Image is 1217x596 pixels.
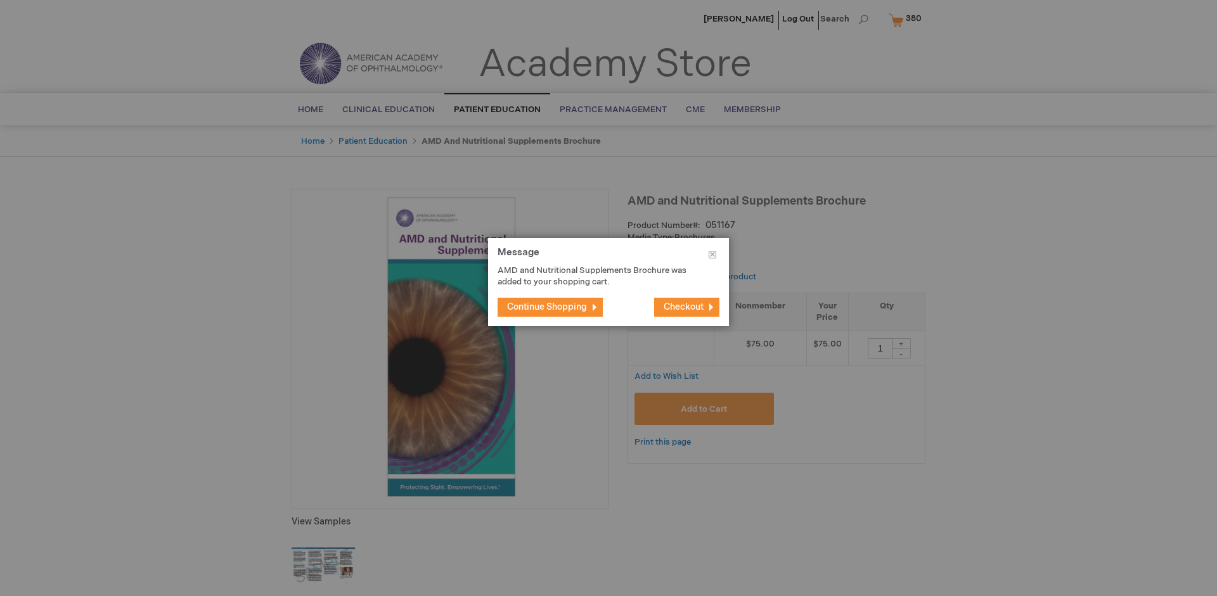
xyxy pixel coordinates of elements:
[498,248,719,265] h1: Message
[507,301,587,312] span: Continue Shopping
[664,301,704,312] span: Checkout
[498,298,603,317] button: Continue Shopping
[654,298,719,317] button: Checkout
[498,265,700,288] p: AMD and Nutritional Supplements Brochure was added to your shopping cart.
